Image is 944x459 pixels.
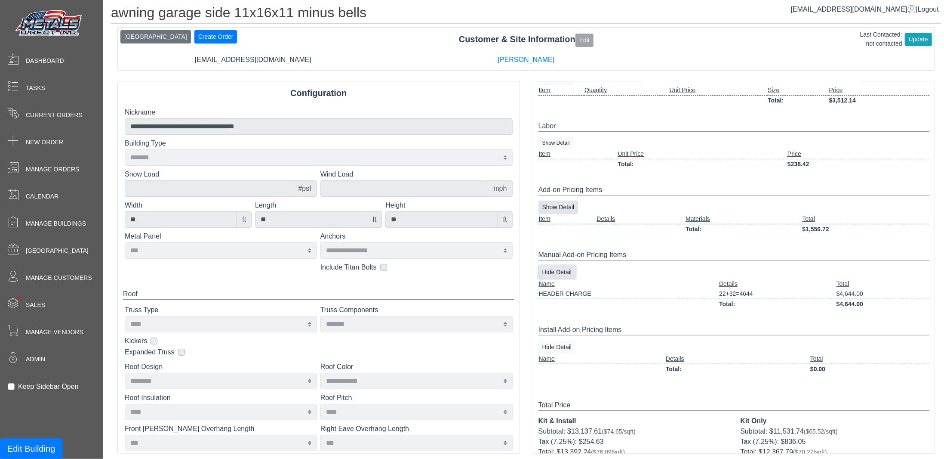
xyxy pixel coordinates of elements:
td: Details [719,279,836,289]
label: Roof Color [320,362,513,372]
td: Total: [719,299,836,309]
label: Front [PERSON_NAME] Overhang Length [125,424,317,434]
span: New Order [26,138,63,147]
td: HEADER CHARGE [538,289,719,299]
td: Item [538,85,584,96]
td: Price [829,85,929,96]
label: Length [255,200,382,211]
div: Subtotal: $13,137.61 [538,426,728,437]
span: ($76.09/sqft) [591,449,625,456]
label: Roof Design [125,362,317,372]
div: #psf [293,180,317,197]
span: Dashboard [26,56,64,65]
span: Manage Orders [26,165,79,174]
td: Unit Price [669,85,768,96]
a: [EMAIL_ADDRESS][DOMAIN_NAME] [791,6,916,13]
td: $1,556.72 [802,224,929,234]
label: Truss Type [125,305,317,315]
div: ft [367,211,382,228]
div: Subtotal: $11,531.74 [740,426,929,437]
div: ft [498,211,513,228]
td: $3,512.14 [829,95,929,105]
td: Total [810,354,929,364]
div: | [791,4,939,15]
td: Total: [617,159,787,169]
div: Kit Only [740,416,929,426]
button: [GEOGRAPHIC_DATA] [120,30,191,43]
td: Name [538,354,665,364]
td: Total [802,214,929,224]
div: Manual Add-on Pricing Items [538,250,930,261]
button: Create Order [194,30,237,43]
button: Hide Detail [538,266,575,279]
label: Height [385,200,512,211]
td: Details [596,214,685,224]
td: $4,644.00 [836,299,929,309]
td: Total: [767,95,828,105]
td: Total: [665,364,810,374]
button: Update [905,33,932,46]
span: ($70.27/sqft) [793,449,827,456]
label: Building Type [125,138,513,149]
div: Install Add-on Pricing Items [538,325,930,335]
td: Size [767,85,828,96]
span: Admin [26,355,45,364]
td: Name [538,279,719,289]
span: Tasks [26,84,45,93]
label: Kickers [125,336,147,346]
td: Item [538,149,618,159]
div: Kit & Install [538,416,728,426]
td: Materials [685,214,802,224]
td: Total: [685,224,802,234]
label: Anchors [320,231,513,242]
span: [GEOGRAPHIC_DATA] [26,246,89,255]
div: Roof [123,289,514,300]
td: Total [836,279,929,289]
span: • [8,284,30,312]
div: Total: $13,392.24 [538,447,728,457]
div: Add-on Pricing Items [538,185,930,195]
label: Nickname [125,107,513,118]
label: Snow Load [125,169,317,180]
label: Right Eave Overhang Length [320,424,513,434]
h1: awning garage side 11x16x11 minus bells [111,4,941,24]
span: ($74.65/sqft) [602,428,636,435]
span: Sales [26,301,45,310]
div: [EMAIL_ADDRESS][DOMAIN_NAME] [117,55,390,65]
td: Price [787,149,929,159]
a: [PERSON_NAME] [498,56,555,63]
td: $0.00 [810,364,929,374]
td: Details [665,354,810,364]
span: Manage Vendors [26,328,83,337]
span: Current Orders [26,111,83,120]
div: mph [488,180,512,197]
div: Last Contacted: not contacted [860,30,902,48]
label: Width [125,200,252,211]
div: Configuration [118,87,520,99]
td: $238.42 [787,159,929,169]
span: ($65.52/sqft) [804,428,838,435]
label: Metal Panel [125,231,317,242]
label: Truss Components [320,305,513,315]
label: Keep Sidebar Open [18,381,79,392]
label: Roof Insulation [125,393,317,403]
td: $4,644.00 [836,289,929,299]
div: Tax (7.25%): $254.63 [538,437,728,447]
span: Logout [918,6,939,13]
label: Include Titan Bolts [320,262,377,273]
button: Show Detail [538,137,574,149]
td: Quantity [584,85,669,96]
div: Total: $12,367.79 [740,447,929,457]
td: 22+32=4644 [719,289,836,299]
button: Show Detail [538,201,578,214]
img: Metals Direct Inc Logo [13,8,86,40]
div: Customer & Site Information [118,33,935,47]
span: Calendar [26,192,58,201]
span: Manage Customers [26,273,92,282]
label: Expanded Truss [125,347,175,357]
div: Tax (7.25%): $836.05 [740,437,929,447]
button: Edit [575,34,593,47]
button: Hide Detail [538,341,575,354]
td: Item [538,214,597,224]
